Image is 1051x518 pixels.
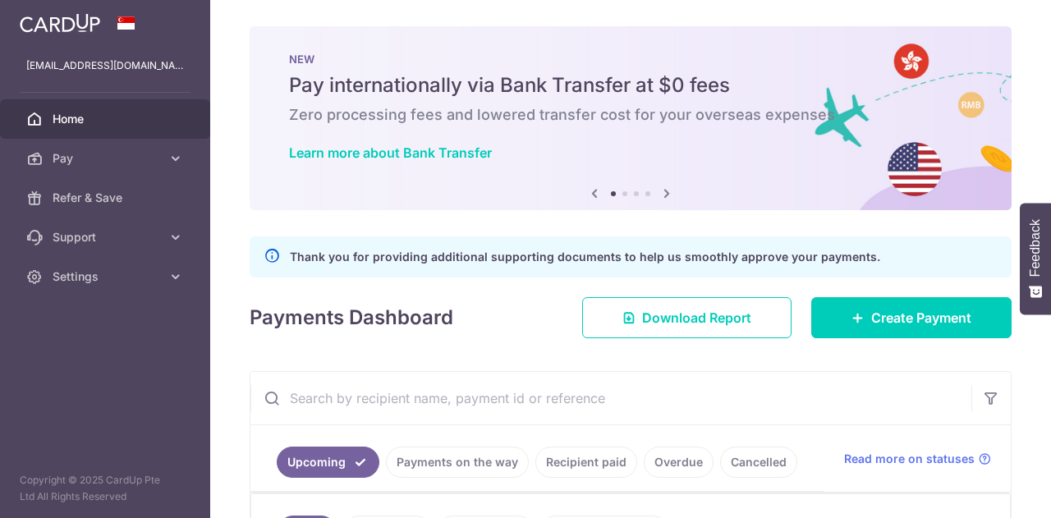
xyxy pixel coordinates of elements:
[250,26,1012,210] img: Bank transfer banner
[535,447,637,478] a: Recipient paid
[53,150,161,167] span: Pay
[250,372,971,424] input: Search by recipient name, payment id or reference
[289,144,492,161] a: Learn more about Bank Transfer
[53,268,161,285] span: Settings
[289,105,972,125] h6: Zero processing fees and lowered transfer cost for your overseas expenses
[844,451,975,467] span: Read more on statuses
[1020,203,1051,314] button: Feedback - Show survey
[53,229,161,245] span: Support
[290,247,880,267] p: Thank you for providing additional supporting documents to help us smoothly approve your payments.
[277,447,379,478] a: Upcoming
[811,297,1012,338] a: Create Payment
[386,447,529,478] a: Payments on the way
[1028,219,1043,277] span: Feedback
[20,13,100,33] img: CardUp
[642,308,751,328] span: Download Report
[289,72,972,99] h5: Pay internationally via Bank Transfer at $0 fees
[720,447,797,478] a: Cancelled
[871,308,971,328] span: Create Payment
[53,190,161,206] span: Refer & Save
[53,111,161,127] span: Home
[582,297,792,338] a: Download Report
[942,469,1035,510] iframe: Opens a widget where you can find more information
[644,447,714,478] a: Overdue
[26,57,184,74] p: [EMAIL_ADDRESS][DOMAIN_NAME]
[844,451,991,467] a: Read more on statuses
[250,303,453,332] h4: Payments Dashboard
[289,53,972,66] p: NEW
